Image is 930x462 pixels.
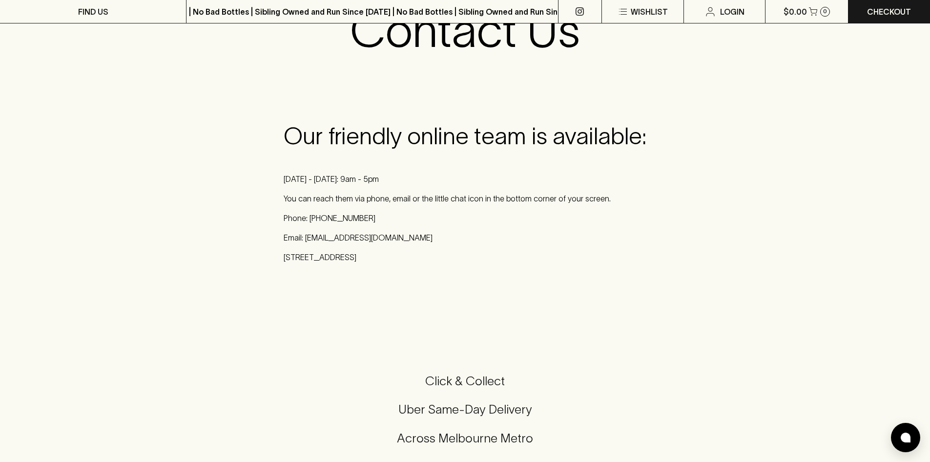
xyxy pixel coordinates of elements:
[284,251,646,263] p: [STREET_ADDRESS]
[867,6,911,18] p: Checkout
[350,3,580,58] h1: Contact Us
[901,433,910,442] img: bubble-icon
[284,212,646,224] p: Phone: [PHONE_NUMBER]
[631,6,668,18] p: Wishlist
[12,401,918,418] h5: Uber Same-Day Delivery
[284,122,646,150] h3: Our friendly online team is available:
[720,6,744,18] p: Login
[12,373,918,389] h5: Click & Collect
[12,430,918,446] h5: Across Melbourne Metro
[784,6,807,18] p: $0.00
[78,6,108,18] p: FIND US
[284,232,646,243] p: Email: [EMAIL_ADDRESS][DOMAIN_NAME]
[823,9,827,14] p: 0
[284,173,646,185] p: [DATE] - [DATE]: 9am - 5pm
[284,193,646,204] p: You can reach them via phone, email or the little chat icon in the bottom corner of your screen.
